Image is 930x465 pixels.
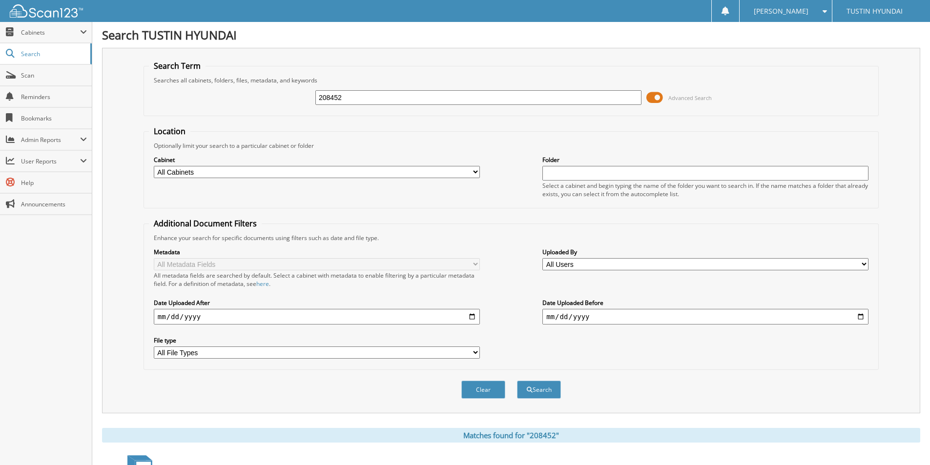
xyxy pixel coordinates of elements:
span: Help [21,179,87,187]
span: [PERSON_NAME] [754,8,808,14]
button: Clear [461,381,505,399]
div: Matches found for "208452" [102,428,920,443]
label: Folder [542,156,868,164]
legend: Search Term [149,61,206,71]
div: Select a cabinet and begin typing the name of the folder you want to search in. If the name match... [542,182,868,198]
span: User Reports [21,157,80,165]
label: Cabinet [154,156,480,164]
button: Search [517,381,561,399]
span: Cabinets [21,28,80,37]
input: start [154,309,480,324]
div: Optionally limit your search to a particular cabinet or folder [149,142,873,150]
span: Reminders [21,93,87,101]
legend: Location [149,126,190,137]
span: Scan [21,71,87,80]
span: TUSTIN HYUNDAI [847,8,903,14]
span: Admin Reports [21,136,80,144]
div: Enhance your search for specific documents using filters such as date and file type. [149,234,873,242]
img: scan123-logo-white.svg [10,4,83,18]
label: Metadata [154,248,480,256]
span: Search [21,50,85,58]
span: Announcements [21,200,87,208]
h1: Search TUSTIN HYUNDAI [102,27,920,43]
div: Searches all cabinets, folders, files, metadata, and keywords [149,76,873,84]
input: end [542,309,868,324]
label: Uploaded By [542,248,868,256]
label: Date Uploaded Before [542,299,868,307]
legend: Additional Document Filters [149,218,262,229]
div: All metadata fields are searched by default. Select a cabinet with metadata to enable filtering b... [154,271,480,288]
a: here [256,280,269,288]
span: Advanced Search [668,94,712,101]
label: Date Uploaded After [154,299,480,307]
label: File type [154,336,480,344]
span: Bookmarks [21,114,87,122]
